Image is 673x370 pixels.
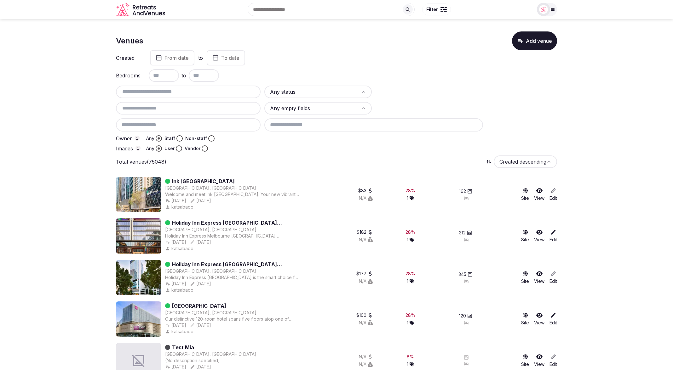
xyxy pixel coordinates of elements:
div: 28 % [406,188,415,194]
button: Owner [135,136,140,141]
button: 1 [407,195,414,201]
a: View [534,312,544,326]
button: Site [521,354,529,367]
div: 28 % [406,229,415,235]
a: Edit [549,229,557,243]
button: katsabado [165,287,195,293]
button: 345 [458,271,473,277]
button: N/A [359,320,373,326]
button: $83 [358,188,373,194]
div: Holiday Inn Express [GEOGRAPHIC_DATA] is the smart choice for savvy business and leisure travelle... [165,274,299,281]
button: [DATE] [190,322,211,328]
label: User [164,145,175,152]
button: [DATE] [165,239,186,245]
a: View [534,188,544,201]
a: Holiday Inn Express [GEOGRAPHIC_DATA] Southbank by IHG [172,261,299,268]
a: Site [521,271,529,284]
a: Site [521,188,529,201]
div: katsabado [165,245,195,252]
button: 1 [407,320,414,326]
a: Holiday Inn Express [GEOGRAPHIC_DATA] [GEOGRAPHIC_DATA][PERSON_NAME] [172,219,299,227]
button: [DATE] [165,364,186,370]
button: 28% [406,188,415,194]
button: 8% [407,354,414,360]
button: [GEOGRAPHIC_DATA], [GEOGRAPHIC_DATA] [165,227,256,233]
button: To date [207,50,245,65]
button: N/A [359,354,373,360]
button: [DATE] [190,281,211,287]
div: Our distinctive 120-room hotel spans five floors atop one of [GEOGRAPHIC_DATA]’s premium retail d... [165,316,299,322]
a: View [534,229,544,243]
div: 28 % [406,271,415,277]
a: Site [521,229,529,243]
a: Edit [549,271,557,284]
div: 8 % [407,354,414,360]
label: Vendor [185,145,200,152]
div: 1 [407,278,414,284]
button: N/A [359,237,373,243]
button: katsabado [165,328,195,335]
button: N/A [359,361,373,367]
button: [GEOGRAPHIC_DATA], [GEOGRAPHIC_DATA] [165,185,256,191]
button: [DATE] [190,239,211,245]
div: [GEOGRAPHIC_DATA], [GEOGRAPHIC_DATA] [165,351,256,357]
div: N/A [359,195,373,201]
button: $100 [356,312,373,318]
label: Non-staff [185,135,207,142]
button: [DATE] [165,198,186,204]
label: to [198,54,203,61]
label: Images [116,146,141,151]
button: 28% [406,271,415,277]
button: [DATE] [190,198,211,204]
a: View [534,354,544,367]
svg: Retreats and Venues company logo [116,3,166,17]
button: 162 [459,188,472,194]
button: $177 [356,271,373,277]
button: 1 [407,237,414,243]
span: To date [221,55,239,61]
h1: Venues [116,36,143,46]
div: [GEOGRAPHIC_DATA], [GEOGRAPHIC_DATA] [165,268,256,274]
img: miaceralde [539,5,548,14]
button: From date [150,50,194,65]
span: 345 [458,271,466,277]
a: Edit [549,188,557,201]
button: 120 [459,313,472,319]
span: to [181,72,186,79]
label: Staff [164,135,175,142]
img: Featured image for Sage Hotel Ringwood [116,301,161,337]
button: 1 [407,361,414,367]
a: Site [521,312,529,326]
label: Bedrooms [116,73,141,78]
label: Created [116,55,141,60]
button: [DATE] [165,322,186,328]
button: [DATE] [190,364,211,370]
p: Total venues (75048) [116,158,166,165]
button: katsabado [165,204,195,210]
button: [GEOGRAPHIC_DATA], [GEOGRAPHIC_DATA] [165,310,256,316]
a: [GEOGRAPHIC_DATA] [172,302,226,310]
div: $182 [357,229,373,235]
a: Ink [GEOGRAPHIC_DATA] [172,177,235,185]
